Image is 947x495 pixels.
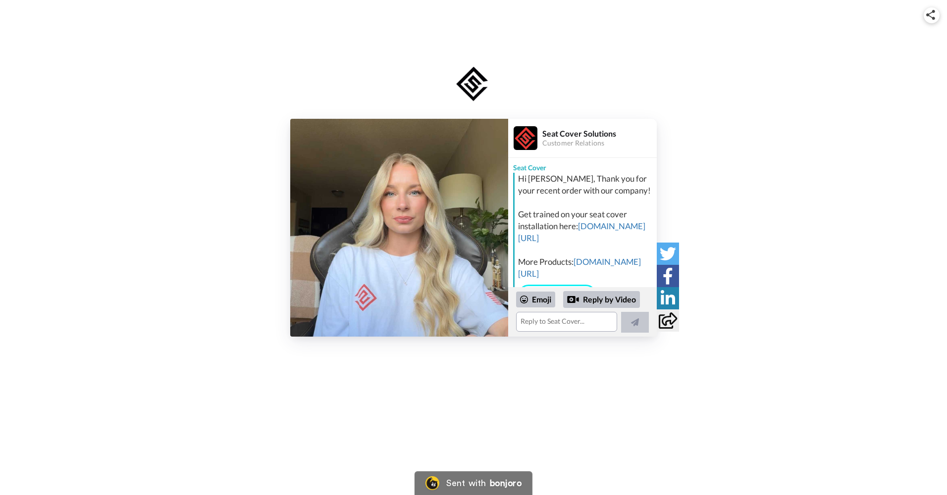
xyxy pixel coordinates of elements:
img: a00817ac-de51-47bc-b491-f024e414c132-thumb.jpg [290,119,508,337]
div: Seat Cover Solutions [542,129,656,138]
img: ic_share.svg [926,10,935,20]
img: logo [453,64,494,104]
img: Profile Image [514,126,537,150]
div: Customer Relations [542,139,656,148]
div: Reply by Video [563,291,640,308]
div: Hi [PERSON_NAME], Thank you for your recent order with our company! Get trained on your seat cove... [518,173,654,280]
div: Seat Cover [508,158,657,173]
a: Install Videos [518,285,596,305]
a: [DOMAIN_NAME][URL] [518,256,641,279]
div: Emoji [516,292,555,307]
div: Reply by Video [567,294,579,305]
a: [DOMAIN_NAME][URL] [518,221,645,243]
